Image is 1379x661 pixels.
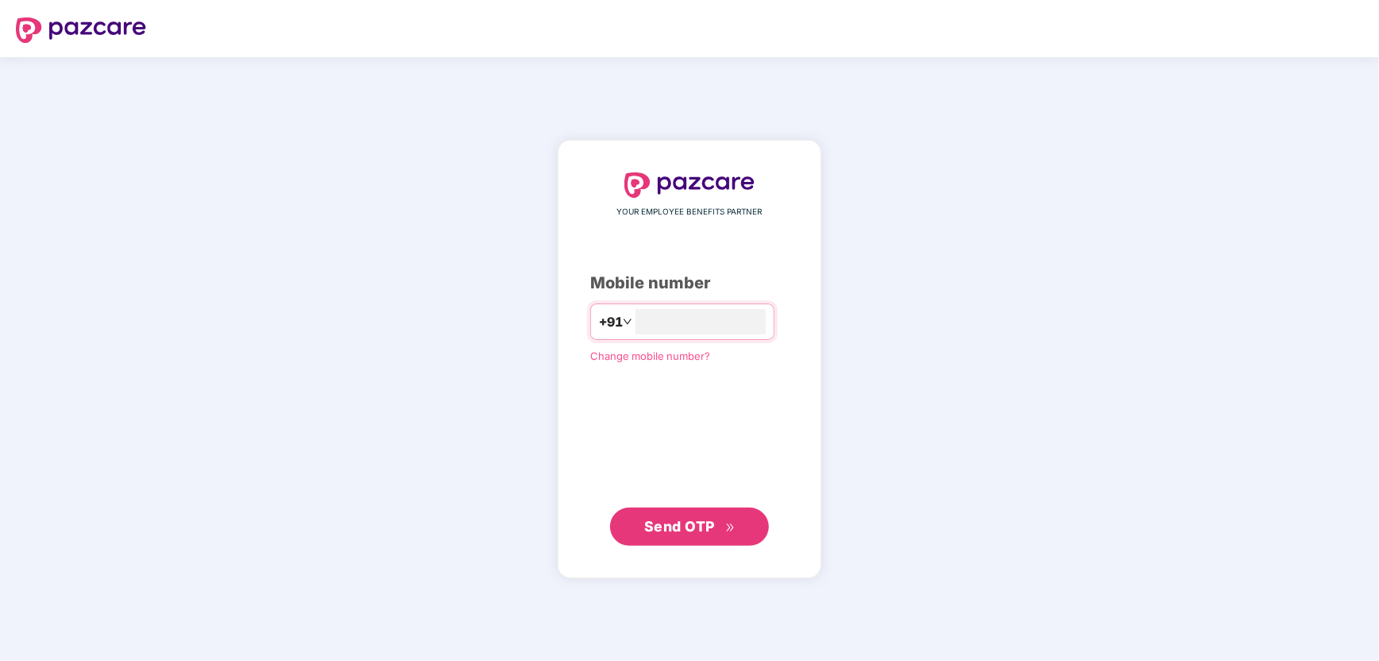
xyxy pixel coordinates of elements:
[725,523,736,533] span: double-right
[590,350,710,362] a: Change mobile number?
[644,518,715,535] span: Send OTP
[16,17,146,43] img: logo
[617,206,763,218] span: YOUR EMPLOYEE BENEFITS PARTNER
[624,172,755,198] img: logo
[599,312,623,332] span: +91
[623,317,632,327] span: down
[610,508,769,546] button: Send OTPdouble-right
[590,271,789,296] div: Mobile number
